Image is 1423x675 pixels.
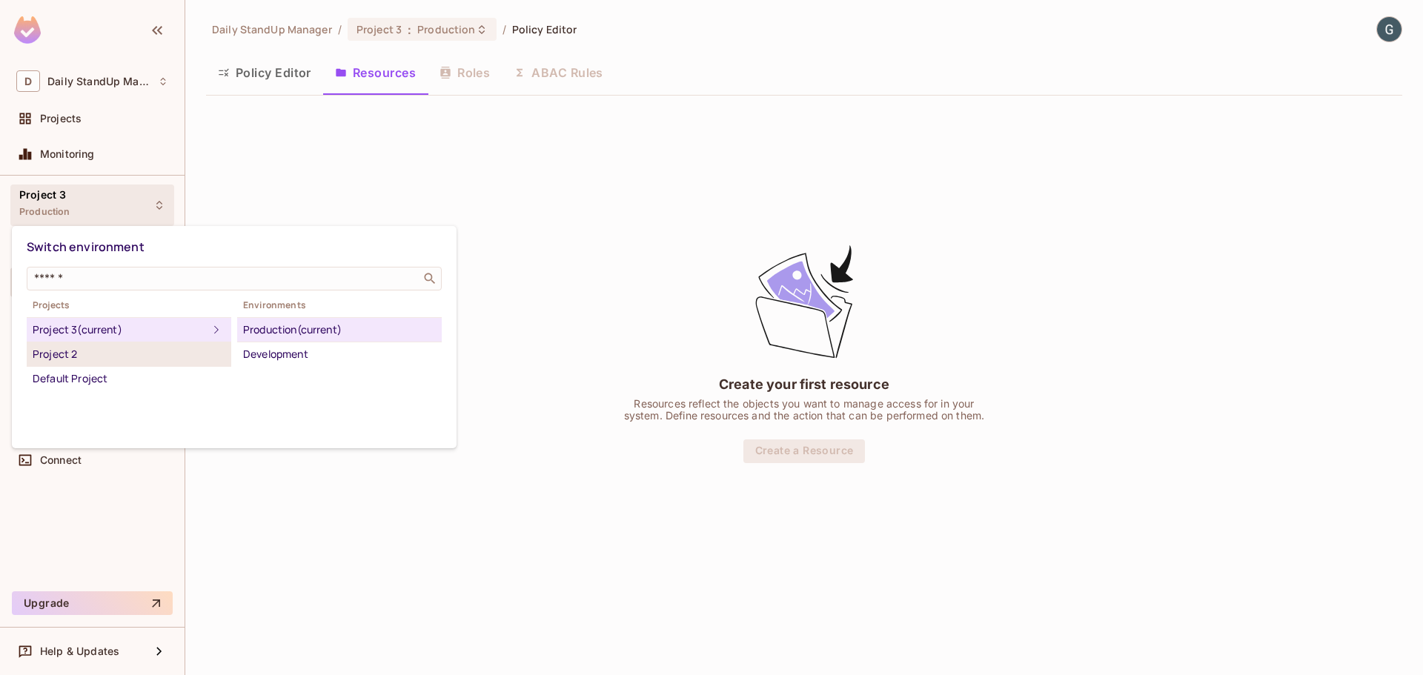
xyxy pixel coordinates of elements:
span: Environments [237,299,442,311]
div: Development [243,345,436,363]
div: Project 3 (current) [33,321,208,339]
div: Project 2 [33,345,225,363]
div: Production (current) [243,321,436,339]
span: Switch environment [27,239,145,255]
div: Default Project [33,370,225,388]
span: Projects [27,299,231,311]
